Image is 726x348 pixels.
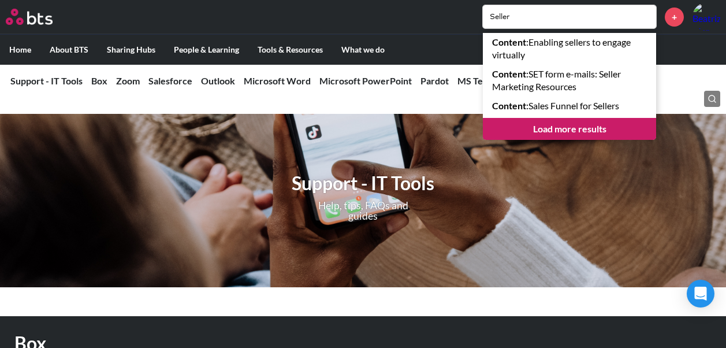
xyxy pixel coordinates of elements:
a: Microsoft PowerPoint [319,75,412,86]
label: Sharing Hubs [98,35,165,65]
strong: Content [492,68,526,79]
a: Pardot [420,75,449,86]
label: People & Learning [165,35,248,65]
a: Outlook [201,75,235,86]
h1: Support - IT Tools [292,171,434,197]
a: Content:Sales Funnel for Sellers [483,97,656,115]
label: Tools & Resources [248,35,332,65]
strong: Content [492,36,526,47]
a: Content:Enabling sellers to engage virtually [483,33,656,65]
a: Support - IT Tools [10,75,83,86]
strong: Content [492,100,526,111]
a: MS Teams TTFs [457,75,522,86]
img: Beatriz Marsili [693,3,720,31]
div: Open Intercom Messenger [687,280,714,308]
label: What we do [332,35,394,65]
p: Help, tips, FAQs and guides [306,201,420,221]
a: Go home [6,9,74,25]
a: Box [91,75,107,86]
a: Content:SET form e-mails: Seller Marketing Resources [483,65,656,97]
a: Salesforce [148,75,192,86]
a: Microsoft Word [244,75,311,86]
a: Profile [693,3,720,31]
a: + [665,8,684,27]
a: Load more results [483,118,656,140]
label: About BTS [40,35,98,65]
a: Zoom [116,75,140,86]
img: BTS Logo [6,9,53,25]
